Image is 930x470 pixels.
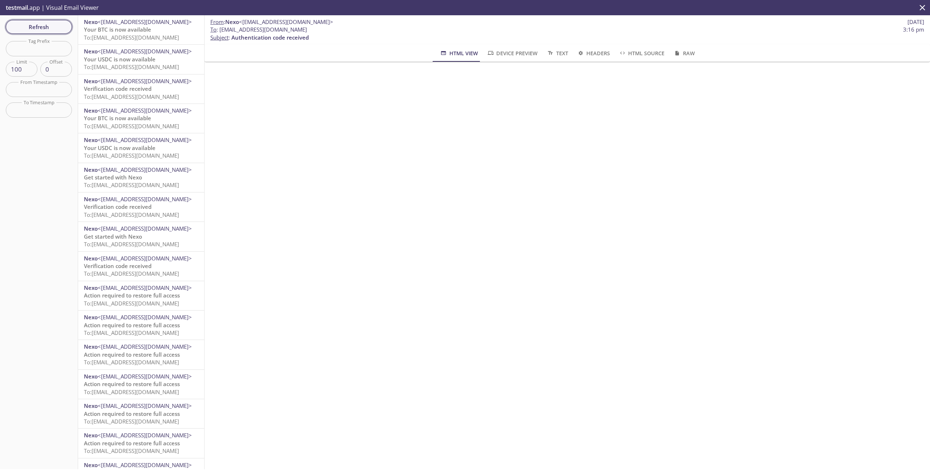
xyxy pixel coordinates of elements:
[225,18,239,25] span: Nexo
[78,399,204,428] div: Nexo<[EMAIL_ADDRESS][DOMAIN_NAME]>Action required to restore full accessTo:[EMAIL_ADDRESS][DOMAIN...
[98,431,192,439] span: <[EMAIL_ADDRESS][DOMAIN_NAME]>
[84,358,179,366] span: To: [EMAIL_ADDRESS][DOMAIN_NAME]
[231,34,309,41] span: Authentication code received
[84,461,98,469] span: Nexo
[239,18,333,25] span: <[EMAIL_ADDRESS][DOMAIN_NAME]>
[673,49,695,58] span: Raw
[78,370,204,399] div: Nexo<[EMAIL_ADDRESS][DOMAIN_NAME]>Action required to restore full accessTo:[EMAIL_ADDRESS][DOMAIN...
[84,77,98,85] span: Nexo
[98,18,192,25] span: <[EMAIL_ADDRESS][DOMAIN_NAME]>
[98,313,192,321] span: <[EMAIL_ADDRESS][DOMAIN_NAME]>
[98,373,192,380] span: <[EMAIL_ADDRESS][DOMAIN_NAME]>
[84,351,180,358] span: Action required to restore full access
[84,321,180,329] span: Action required to restore full access
[84,174,142,181] span: Get started with Nexo
[84,343,98,350] span: Nexo
[98,284,192,291] span: <[EMAIL_ADDRESS][DOMAIN_NAME]>
[84,233,142,240] span: Get started with Nexo
[98,402,192,409] span: <[EMAIL_ADDRESS][DOMAIN_NAME]>
[84,329,179,336] span: To: [EMAIL_ADDRESS][DOMAIN_NAME]
[210,26,924,41] p: :
[98,255,192,262] span: <[EMAIL_ADDRESS][DOMAIN_NAME]>
[98,343,192,350] span: <[EMAIL_ADDRESS][DOMAIN_NAME]>
[907,18,924,26] span: [DATE]
[84,410,180,417] span: Action required to restore full access
[78,311,204,340] div: Nexo<[EMAIL_ADDRESS][DOMAIN_NAME]>Action required to restore full accessTo:[EMAIL_ADDRESS][DOMAIN...
[84,26,151,33] span: Your BTC is now available
[98,166,192,173] span: <[EMAIL_ADDRESS][DOMAIN_NAME]>
[210,26,307,33] span: : [EMAIL_ADDRESS][DOMAIN_NAME]
[84,136,98,143] span: Nexo
[78,74,204,104] div: Nexo<[EMAIL_ADDRESS][DOMAIN_NAME]>Verification code receivedTo:[EMAIL_ADDRESS][DOMAIN_NAME]
[6,4,28,12] span: testmail
[98,48,192,55] span: <[EMAIL_ADDRESS][DOMAIN_NAME]>
[84,166,98,173] span: Nexo
[98,77,192,85] span: <[EMAIL_ADDRESS][DOMAIN_NAME]>
[78,193,204,222] div: Nexo<[EMAIL_ADDRESS][DOMAIN_NAME]>Verification code receivedTo:[EMAIL_ADDRESS][DOMAIN_NAME]
[84,34,179,41] span: To: [EMAIL_ADDRESS][DOMAIN_NAME]
[84,402,98,409] span: Nexo
[98,195,192,203] span: <[EMAIL_ADDRESS][DOMAIN_NAME]>
[78,104,204,133] div: Nexo<[EMAIL_ADDRESS][DOMAIN_NAME]>Your BTC is now availableTo:[EMAIL_ADDRESS][DOMAIN_NAME]
[84,93,179,100] span: To: [EMAIL_ADDRESS][DOMAIN_NAME]
[78,252,204,281] div: Nexo<[EMAIL_ADDRESS][DOMAIN_NAME]>Verification code receivedTo:[EMAIL_ADDRESS][DOMAIN_NAME]
[84,447,179,454] span: To: [EMAIL_ADDRESS][DOMAIN_NAME]
[12,22,66,32] span: Refresh
[210,34,229,41] span: Subject
[84,418,179,425] span: To: [EMAIL_ADDRESS][DOMAIN_NAME]
[84,313,98,321] span: Nexo
[84,300,179,307] span: To: [EMAIL_ADDRESS][DOMAIN_NAME]
[84,240,179,248] span: To: [EMAIL_ADDRESS][DOMAIN_NAME]
[98,107,192,114] span: <[EMAIL_ADDRESS][DOMAIN_NAME]>
[903,26,924,33] span: 3:16 pm
[84,225,98,232] span: Nexo
[98,225,192,232] span: <[EMAIL_ADDRESS][DOMAIN_NAME]>
[84,56,155,63] span: Your USDC is now available
[210,26,217,33] span: To
[84,284,98,291] span: Nexo
[78,163,204,192] div: Nexo<[EMAIL_ADDRESS][DOMAIN_NAME]>Get started with NexoTo:[EMAIL_ADDRESS][DOMAIN_NAME]
[6,20,72,34] button: Refresh
[78,340,204,369] div: Nexo<[EMAIL_ADDRESS][DOMAIN_NAME]>Action required to restore full accessTo:[EMAIL_ADDRESS][DOMAIN...
[84,262,151,270] span: Verification code received
[98,461,192,469] span: <[EMAIL_ADDRESS][DOMAIN_NAME]>
[84,48,98,55] span: Nexo
[98,136,192,143] span: <[EMAIL_ADDRESS][DOMAIN_NAME]>
[78,45,204,74] div: Nexo<[EMAIL_ADDRESS][DOMAIN_NAME]>Your USDC is now availableTo:[EMAIL_ADDRESS][DOMAIN_NAME]
[84,114,151,122] span: Your BTC is now available
[210,18,333,26] span: :
[440,49,478,58] span: HTML View
[78,281,204,310] div: Nexo<[EMAIL_ADDRESS][DOMAIN_NAME]>Action required to restore full accessTo:[EMAIL_ADDRESS][DOMAIN...
[487,49,538,58] span: Device Preview
[84,85,151,92] span: Verification code received
[84,380,180,388] span: Action required to restore full access
[84,292,180,299] span: Action required to restore full access
[78,429,204,458] div: Nexo<[EMAIL_ADDRESS][DOMAIN_NAME]>Action required to restore full accessTo:[EMAIL_ADDRESS][DOMAIN...
[84,270,179,277] span: To: [EMAIL_ADDRESS][DOMAIN_NAME]
[78,133,204,162] div: Nexo<[EMAIL_ADDRESS][DOMAIN_NAME]>Your USDC is now availableTo:[EMAIL_ADDRESS][DOMAIN_NAME]
[84,144,155,151] span: Your USDC is now available
[546,49,568,58] span: Text
[84,431,98,439] span: Nexo
[84,63,179,70] span: To: [EMAIL_ADDRESS][DOMAIN_NAME]
[78,15,204,44] div: Nexo<[EMAIL_ADDRESS][DOMAIN_NAME]>Your BTC is now availableTo:[EMAIL_ADDRESS][DOMAIN_NAME]
[84,439,180,447] span: Action required to restore full access
[84,203,151,210] span: Verification code received
[78,222,204,251] div: Nexo<[EMAIL_ADDRESS][DOMAIN_NAME]>Get started with NexoTo:[EMAIL_ADDRESS][DOMAIN_NAME]
[84,388,179,396] span: To: [EMAIL_ADDRESS][DOMAIN_NAME]
[577,49,610,58] span: Headers
[84,255,98,262] span: Nexo
[84,18,98,25] span: Nexo
[84,195,98,203] span: Nexo
[84,122,179,130] span: To: [EMAIL_ADDRESS][DOMAIN_NAME]
[84,107,98,114] span: Nexo
[84,373,98,380] span: Nexo
[84,152,179,159] span: To: [EMAIL_ADDRESS][DOMAIN_NAME]
[84,181,179,189] span: To: [EMAIL_ADDRESS][DOMAIN_NAME]
[210,18,224,25] span: From
[619,49,664,58] span: HTML Source
[84,211,179,218] span: To: [EMAIL_ADDRESS][DOMAIN_NAME]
